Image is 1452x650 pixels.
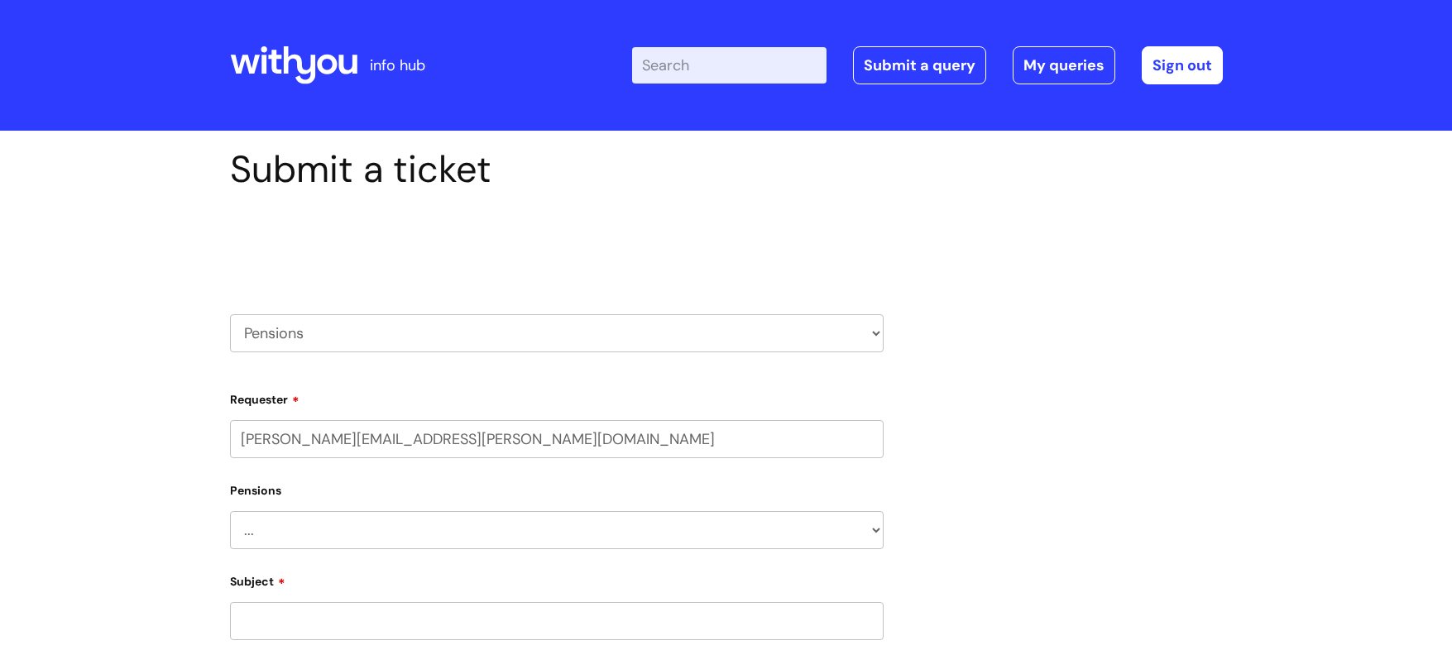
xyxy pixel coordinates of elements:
[230,147,884,192] h1: Submit a ticket
[230,480,884,498] label: Pensions
[370,52,425,79] p: info hub
[230,230,884,260] h2: Select issue type
[632,46,1223,84] div: | -
[230,420,884,458] input: Email
[1013,46,1115,84] a: My queries
[1142,46,1223,84] a: Sign out
[230,387,884,407] label: Requester
[632,47,827,84] input: Search
[853,46,986,84] a: Submit a query
[230,569,884,589] label: Subject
